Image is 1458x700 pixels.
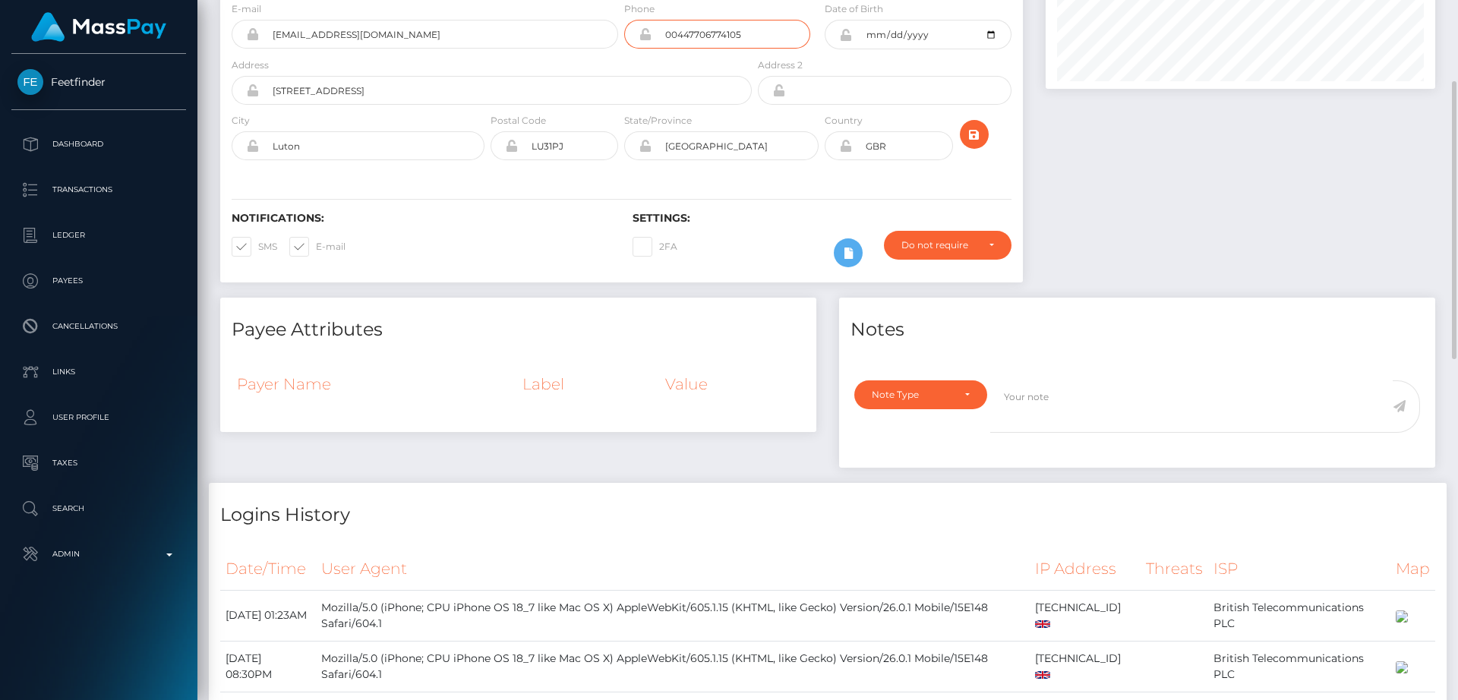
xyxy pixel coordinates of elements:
td: British Telecommunications PLC [1208,590,1390,641]
a: Dashboard [11,125,186,163]
a: User Profile [11,399,186,437]
p: Cancellations [17,315,180,338]
h6: Settings: [633,212,1011,225]
h4: Payee Attributes [232,317,805,343]
p: Ledger [17,224,180,247]
label: Phone [624,2,655,16]
a: Ledger [11,216,186,254]
p: Payees [17,270,180,292]
p: Dashboard [17,133,180,156]
label: E-mail [289,237,346,257]
td: [TECHNICAL_ID] [1030,641,1141,692]
th: Date/Time [220,548,316,590]
p: Links [17,361,180,383]
p: Search [17,497,180,520]
div: Do not require [901,239,977,251]
img: 200x100 [1396,661,1408,673]
img: MassPay Logo [31,12,166,42]
p: Taxes [17,452,180,475]
label: State/Province [624,114,692,128]
td: [DATE] 01:23AM [220,590,316,641]
p: Admin [17,543,180,566]
span: Feetfinder [11,75,186,89]
label: Address [232,58,269,72]
label: Date of Birth [825,2,883,16]
p: Transactions [17,178,180,201]
a: Links [11,353,186,391]
p: User Profile [17,406,180,429]
th: User Agent [316,548,1030,590]
h4: Logins History [220,502,1435,528]
label: City [232,114,250,128]
td: [TECHNICAL_ID] [1030,590,1141,641]
img: gb.png [1035,671,1050,679]
label: Address 2 [758,58,803,72]
button: Note Type [854,380,987,409]
label: 2FA [633,237,677,257]
button: Do not require [884,231,1011,260]
img: gb.png [1035,620,1050,628]
th: Threats [1141,548,1208,590]
th: Value [660,364,805,405]
a: Taxes [11,444,186,482]
img: Feetfinder [17,69,43,95]
label: Postal Code [491,114,546,128]
label: Country [825,114,863,128]
img: 200x100 [1396,610,1408,623]
label: SMS [232,237,277,257]
div: Note Type [872,389,952,401]
th: Payer Name [232,364,517,405]
th: ISP [1208,548,1390,590]
td: Mozilla/5.0 (iPhone; CPU iPhone OS 18_7 like Mac OS X) AppleWebKit/605.1.15 (KHTML, like Gecko) V... [316,590,1030,641]
a: Admin [11,535,186,573]
td: [DATE] 08:30PM [220,641,316,692]
th: Map [1390,548,1435,590]
label: E-mail [232,2,261,16]
a: Cancellations [11,307,186,345]
td: Mozilla/5.0 (iPhone; CPU iPhone OS 18_7 like Mac OS X) AppleWebKit/605.1.15 (KHTML, like Gecko) V... [316,641,1030,692]
a: Transactions [11,171,186,209]
h6: Notifications: [232,212,610,225]
a: Payees [11,262,186,300]
a: Search [11,490,186,528]
th: IP Address [1030,548,1141,590]
td: British Telecommunications PLC [1208,641,1390,692]
th: Label [517,364,660,405]
h4: Notes [850,317,1424,343]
